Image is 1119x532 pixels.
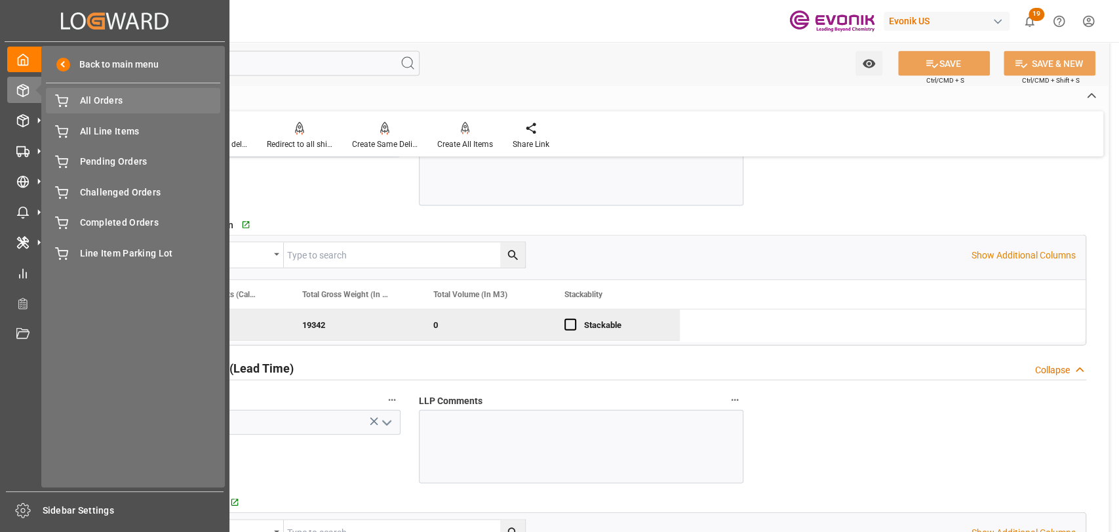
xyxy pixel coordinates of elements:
[284,243,525,268] input: Type to search
[302,290,390,299] span: Total Gross Weight (In KG)
[1022,75,1080,85] span: Ctrl/CMD + Shift + S
[286,310,418,340] div: 19342
[500,243,525,268] button: search button
[70,58,159,72] span: Back to main menu
[884,12,1010,31] div: Evonik US
[513,138,549,150] div: Share Link
[376,413,395,433] button: open menu
[352,138,418,150] div: Create Same Delivery Date
[1004,51,1095,76] button: SAVE & NEW
[383,392,401,409] button: Challenge Status
[972,249,1076,262] p: Show Additional Columns
[7,260,222,285] a: My Reports
[80,186,221,199] span: Challenged Orders
[80,125,221,138] span: All Line Items
[186,243,284,268] button: open menu
[267,138,332,150] div: Redirect to all shipments
[7,321,222,346] a: Document Management
[80,216,221,230] span: Completed Orders
[1015,7,1044,36] button: show 19 new notifications
[80,247,221,260] span: Line Item Parking Lot
[1035,363,1070,377] div: Collapse
[46,88,220,113] a: All Orders
[433,290,507,299] span: Total Volume (In M3)
[437,138,493,150] div: Create All Items
[80,94,221,108] span: All Orders
[926,75,964,85] span: Ctrl/CMD + S
[898,51,990,76] button: SAVE
[155,310,680,341] div: Press SPACE to deselect this row.
[43,504,224,518] span: Sidebar Settings
[80,155,221,169] span: Pending Orders
[884,9,1015,33] button: Evonik US
[60,51,420,76] input: Search Fields
[855,51,882,76] button: open menu
[192,245,269,260] div: Equals
[46,118,220,144] a: All Line Items
[1029,8,1044,21] span: 19
[726,392,743,409] button: LLP Comments
[7,291,222,316] a: Transport Planner
[46,240,220,266] a: Line Item Parking Lot
[789,10,874,33] img: Evonik-brand-mark-Deep-Purple-RGB.jpeg_1700498283.jpeg
[7,47,222,72] a: My Cockpit
[46,149,220,174] a: Pending Orders
[46,210,220,235] a: Completed Orders
[564,290,602,299] span: Stackablity
[584,310,664,340] div: Stackable
[1044,7,1074,36] button: Help Center
[419,394,482,408] span: LLP Comments
[418,310,549,340] div: 0
[46,179,220,205] a: Challenged Orders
